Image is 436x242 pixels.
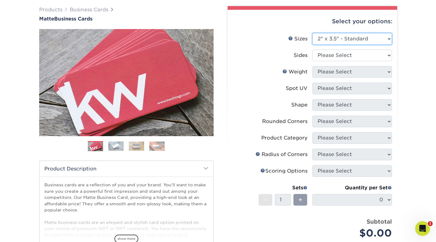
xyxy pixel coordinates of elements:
[294,52,307,59] div: Sides
[39,16,214,22] a: MatteBusiness Cards
[149,141,165,151] img: Business Cards 04
[264,195,267,204] span: -
[286,85,307,92] div: Spot UV
[415,221,430,236] iframe: Intercom live chat
[291,101,307,109] div: Shape
[312,184,392,192] div: Quantity per Set
[88,139,103,154] img: Business Cards 01
[39,16,54,22] span: Matte
[367,218,392,225] strong: Subtotal
[262,118,307,125] div: Rounded Corners
[70,7,108,13] a: Business Cards
[288,35,307,43] div: Sizes
[39,161,213,177] h2: Product Description
[233,10,392,33] div: Select your options:
[428,221,433,226] span: 1
[259,184,307,192] div: Sets
[317,226,392,240] div: $0.00
[282,68,307,76] div: Weight
[255,151,307,158] div: Radius of Corners
[39,7,62,13] a: Products
[298,195,302,204] span: +
[108,141,124,151] img: Business Cards 02
[260,167,307,175] div: Scoring Options
[129,141,144,151] img: Business Cards 03
[39,16,214,22] h1: Business Cards
[261,134,307,142] div: Product Category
